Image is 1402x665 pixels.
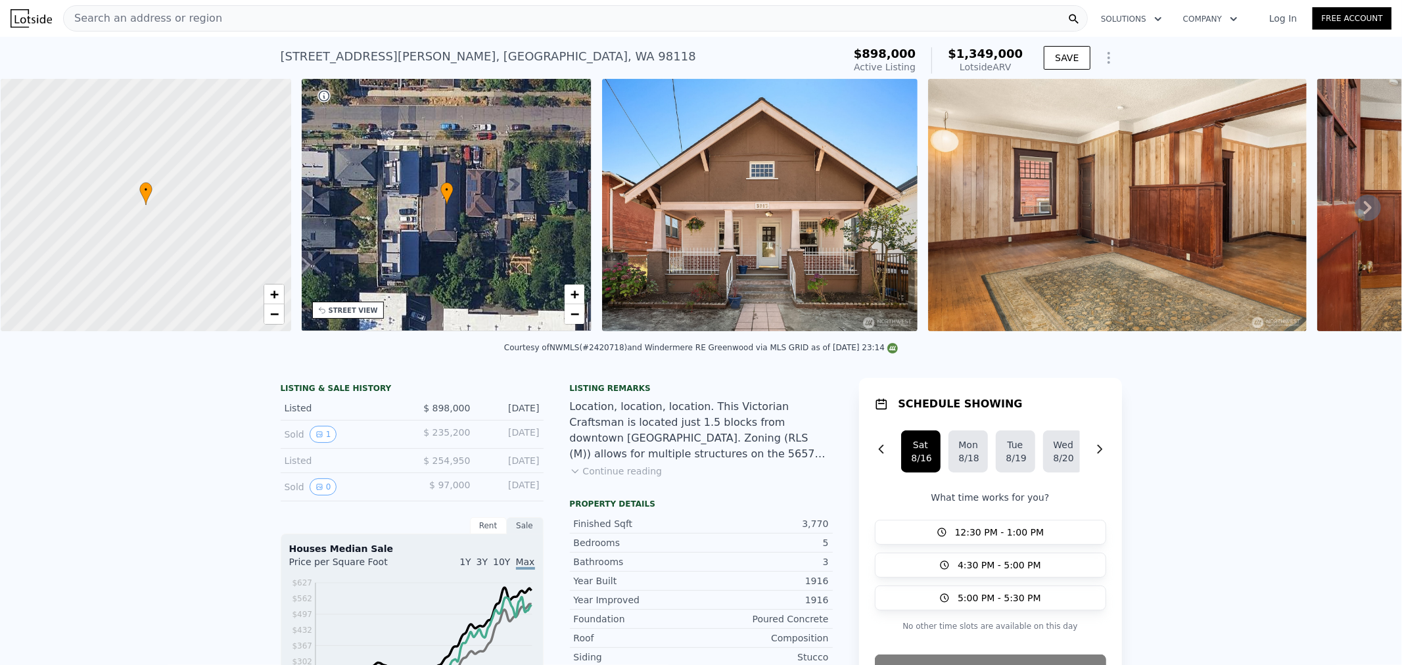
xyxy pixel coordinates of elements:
[958,591,1041,605] span: 5:00 PM - 5:30 PM
[264,285,284,304] a: Zoom in
[459,557,471,567] span: 1Y
[1313,7,1391,30] a: Free Account
[955,526,1044,539] span: 12:30 PM - 1:00 PM
[701,631,829,645] div: Composition
[281,47,696,66] div: [STREET_ADDRESS][PERSON_NAME] , [GEOGRAPHIC_DATA] , WA 98118
[574,631,701,645] div: Roof
[1096,45,1122,71] button: Show Options
[912,451,930,465] div: 8/16
[470,517,507,534] div: Rent
[701,555,829,568] div: 3
[701,651,829,664] div: Stucco
[285,426,402,443] div: Sold
[928,79,1307,331] img: Sale: 167463732 Parcel: 97853959
[1006,438,1025,451] div: Tue
[1043,430,1083,472] button: Wed8/20
[281,383,544,396] div: LISTING & SALE HISTORY
[875,520,1106,545] button: 12:30 PM - 1:00 PM
[701,612,829,626] div: Poured Concrete
[423,427,470,438] span: $ 235,200
[292,610,312,619] tspan: $497
[875,585,1106,610] button: 5:00 PM - 5:30 PM
[571,286,579,302] span: +
[507,517,544,534] div: Sale
[493,557,510,567] span: 10Y
[477,557,488,567] span: 3Y
[329,306,378,315] div: STREET VIEW
[1054,451,1072,465] div: 8/20
[1054,438,1072,451] div: Wed
[285,478,402,495] div: Sold
[440,184,454,196] span: •
[292,641,312,651] tspan: $367
[269,286,278,302] span: +
[574,517,701,530] div: Finished Sqft
[292,578,312,587] tspan: $627
[574,612,701,626] div: Foundation
[64,11,222,26] span: Search an address or region
[1044,46,1090,70] button: SAVE
[570,499,833,509] div: Property details
[423,403,470,413] span: $ 898,000
[269,306,278,322] span: −
[574,651,701,664] div: Siding
[912,438,930,451] div: Sat
[574,574,701,587] div: Year Built
[1173,7,1248,31] button: Company
[292,594,312,603] tspan: $562
[959,451,977,465] div: 8/18
[264,304,284,324] a: Zoom out
[887,343,898,354] img: NWMLS Logo
[285,401,402,415] div: Listed
[440,182,454,205] div: •
[574,555,701,568] div: Bathrooms
[481,401,540,415] div: [DATE]
[481,478,540,495] div: [DATE]
[481,454,540,467] div: [DATE]
[948,47,1023,60] span: $1,349,000
[292,626,312,635] tspan: $432
[959,438,977,451] div: Mon
[1253,12,1313,25] a: Log In
[875,553,1106,578] button: 4:30 PM - 5:00 PM
[854,47,916,60] span: $898,000
[574,536,701,549] div: Bedrooms
[875,618,1106,634] p: No other time slots are available on this day
[875,491,1106,504] p: What time works for you?
[516,557,535,570] span: Max
[565,304,584,324] a: Zoom out
[948,60,1023,74] div: Lotside ARV
[139,182,152,205] div: •
[701,574,829,587] div: 1916
[574,593,701,607] div: Year Improved
[948,430,988,472] button: Mon8/18
[570,399,833,462] div: Location, location, location. This Victorian Craftsman is located just 1.5 blocks from downtown [...
[310,426,337,443] button: View historical data
[570,383,833,394] div: Listing remarks
[504,343,898,352] div: Courtesy of NWMLS (#2420718) and Windermere RE Greenwood via MLS GRID as of [DATE] 23:14
[901,430,941,472] button: Sat8/16
[1006,451,1025,465] div: 8/19
[11,9,52,28] img: Lotside
[289,542,535,555] div: Houses Median Sale
[602,79,917,331] img: Sale: 167463732 Parcel: 97853959
[423,455,470,466] span: $ 254,950
[429,480,470,490] span: $ 97,000
[899,396,1023,412] h1: SCHEDULE SHOWING
[1090,7,1173,31] button: Solutions
[996,430,1035,472] button: Tue8/19
[571,306,579,322] span: −
[139,184,152,196] span: •
[565,285,584,304] a: Zoom in
[289,555,412,576] div: Price per Square Foot
[958,559,1041,572] span: 4:30 PM - 5:00 PM
[285,454,402,467] div: Listed
[481,426,540,443] div: [DATE]
[854,62,916,72] span: Active Listing
[570,465,663,478] button: Continue reading
[701,517,829,530] div: 3,770
[701,593,829,607] div: 1916
[701,536,829,549] div: 5
[310,478,337,495] button: View historical data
